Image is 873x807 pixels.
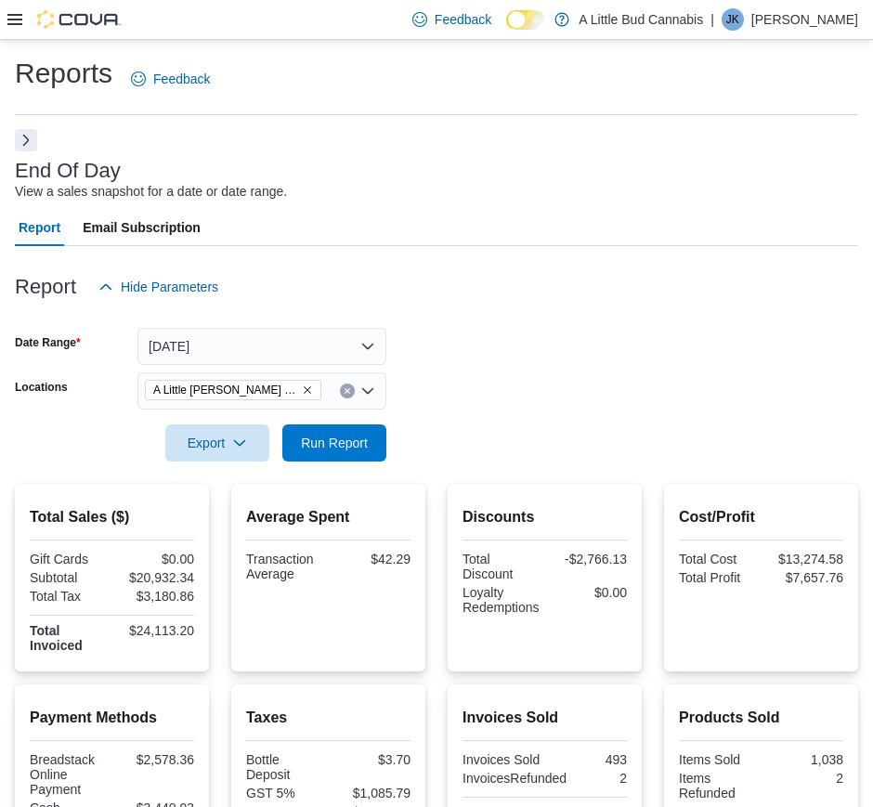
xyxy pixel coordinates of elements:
span: Email Subscription [83,209,201,246]
div: 2 [765,771,844,786]
div: Total Tax [30,589,109,604]
span: A Little [PERSON_NAME] Rock [153,381,298,399]
h2: Invoices Sold [463,707,627,729]
div: $24,113.20 [116,623,195,638]
button: [DATE] [137,328,386,365]
h3: Report [15,276,76,298]
span: Export [176,424,258,462]
span: JK [726,8,739,31]
h2: Products Sold [679,707,843,729]
div: -$2,766.13 [549,552,628,566]
div: $0.00 [116,552,195,566]
h2: Taxes [246,707,410,729]
label: Locations [15,380,68,395]
img: Cova [37,10,121,29]
div: Subtotal [30,570,109,585]
button: Next [15,129,37,151]
div: $13,274.58 [765,552,844,566]
span: Report [19,209,60,246]
div: $1,085.79 [332,786,411,800]
a: Feedback [124,60,217,98]
p: | [710,8,714,31]
span: Hide Parameters [121,278,218,296]
span: Dark Mode [506,30,507,31]
div: Invoices Sold [463,752,541,767]
p: [PERSON_NAME] [751,8,858,31]
div: Items Refunded [679,771,758,800]
div: $7,657.76 [765,570,844,585]
button: Open list of options [360,384,375,398]
strong: Total Invoiced [30,623,83,653]
label: Date Range [15,335,81,350]
div: Total Discount [463,552,541,581]
span: Run Report [301,434,368,452]
button: Clear input [340,384,355,398]
button: Hide Parameters [91,268,226,306]
span: A Little Bud White Rock [145,380,321,400]
button: Run Report [282,424,386,462]
h2: Cost/Profit [679,506,843,528]
div: GST 5% [246,786,325,800]
div: $0.00 [549,585,628,600]
h2: Average Spent [246,506,410,528]
a: Feedback [405,1,499,38]
div: $20,932.34 [116,570,195,585]
div: Bottle Deposit [246,752,325,782]
div: View a sales snapshot for a date or date range. [15,182,287,202]
span: Feedback [435,10,491,29]
h2: Payment Methods [30,707,194,729]
h3: End Of Day [15,160,121,182]
h2: Discounts [463,506,627,528]
div: Transaction Average [246,552,325,581]
div: $3.70 [332,752,411,767]
div: InvoicesRefunded [463,771,567,786]
div: Jake Kearns [722,8,744,31]
div: $2,578.36 [116,752,195,767]
div: Total Profit [679,570,758,585]
div: Gift Cards [30,552,109,566]
div: $42.29 [332,552,411,566]
div: Items Sold [679,752,758,767]
div: Loyalty Redemptions [463,585,541,615]
div: Breadstack Online Payment [30,752,109,797]
p: A Little Bud Cannabis [579,8,703,31]
h2: Total Sales ($) [30,506,194,528]
span: Feedback [153,70,210,88]
div: 1,038 [765,752,844,767]
div: 2 [574,771,627,786]
h1: Reports [15,55,112,92]
input: Dark Mode [506,10,545,30]
div: $3,180.86 [116,589,195,604]
button: Export [165,424,269,462]
div: Total Cost [679,552,758,566]
button: Remove A Little Bud White Rock from selection in this group [302,384,313,396]
div: 493 [549,752,628,767]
